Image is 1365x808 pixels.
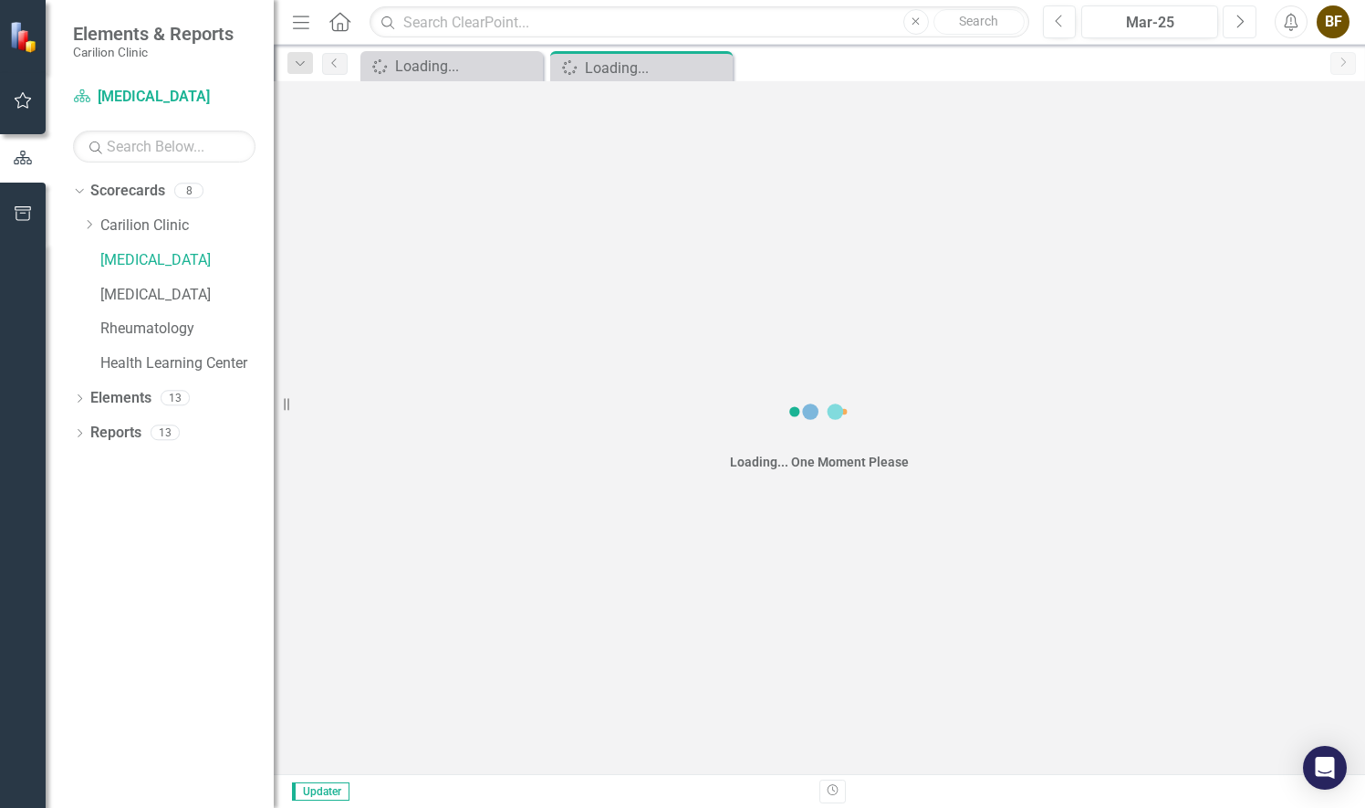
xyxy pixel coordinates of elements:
[90,181,165,202] a: Scorecards
[1088,12,1212,34] div: Mar-25
[9,21,41,53] img: ClearPoint Strategy
[292,782,349,801] span: Updater
[365,55,538,78] a: Loading...
[161,391,190,406] div: 13
[730,453,909,471] div: Loading... One Moment Please
[151,425,180,441] div: 13
[100,285,274,306] a: [MEDICAL_DATA]
[73,131,255,163] input: Search Below...
[1303,746,1347,790] div: Open Intercom Messenger
[90,423,141,444] a: Reports
[585,57,728,79] div: Loading...
[100,250,274,271] a: [MEDICAL_DATA]
[1317,5,1349,38] button: BF
[100,353,274,374] a: Health Learning Center
[174,184,203,199] div: 8
[73,45,234,59] small: Carilion Clinic
[370,6,1028,38] input: Search ClearPoint...
[100,319,274,340] a: Rheumatology
[959,14,998,28] span: Search
[933,9,1025,35] button: Search
[1081,5,1218,38] button: Mar-25
[73,87,255,108] a: [MEDICAL_DATA]
[90,388,151,409] a: Elements
[73,23,234,45] span: Elements & Reports
[395,55,538,78] div: Loading...
[100,215,274,236] a: Carilion Clinic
